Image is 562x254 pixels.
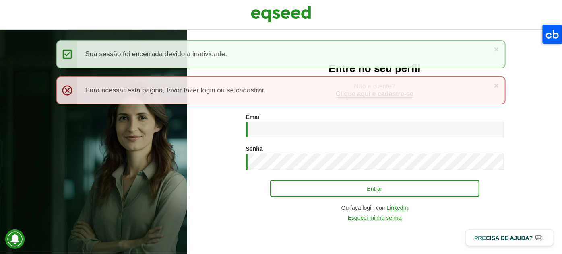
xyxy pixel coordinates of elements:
label: Senha [246,146,263,152]
img: EqSeed Logo [251,4,311,24]
a: × [494,45,499,53]
div: Para acessar esta página, favor fazer login ou se cadastrar. [56,76,506,104]
a: LinkedIn [387,205,408,211]
a: × [494,81,499,90]
div: Ou faça login com [246,205,504,211]
div: Sua sessão foi encerrada devido a inatividade. [56,40,506,68]
label: Email [246,114,261,120]
a: Esqueci minha senha [348,215,402,221]
button: Entrar [270,180,479,197]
